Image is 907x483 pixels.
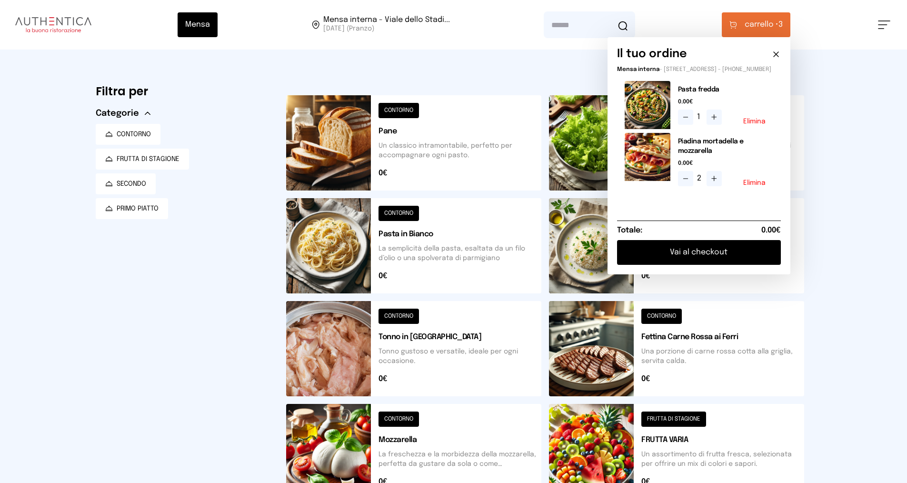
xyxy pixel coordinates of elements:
[96,107,150,120] button: Categorie
[743,118,766,125] button: Elimina
[96,173,156,194] button: SECONDO
[15,17,91,32] img: logo.8f33a47.png
[323,16,450,33] span: Viale dello Stadio, 77, 05100 Terni TR, Italia
[697,173,703,184] span: 2
[678,85,773,94] h2: Pasta fredda
[678,160,773,167] span: 0.00€
[745,19,778,30] span: carrello •
[722,12,790,37] button: carrello •3
[761,225,781,236] span: 0.00€
[117,130,151,139] span: CONTORNO
[697,111,703,123] span: 1
[117,204,159,213] span: PRIMO PIATTO
[178,12,218,37] button: Mensa
[96,198,168,219] button: PRIMO PIATTO
[625,133,670,181] img: media
[323,24,450,33] span: [DATE] (Pranzo)
[678,98,773,106] span: 0.00€
[96,84,271,99] h6: Filtra per
[617,66,781,73] p: - [STREET_ADDRESS] - [PHONE_NUMBER]
[745,19,783,30] span: 3
[625,81,670,129] img: media
[96,107,139,120] span: Categorie
[617,67,659,72] span: Mensa interna
[678,137,773,156] h2: Piadina mortadella e mozzarella
[617,225,642,236] h6: Totale:
[96,124,160,145] button: CONTORNO
[96,149,189,170] button: FRUTTA DI STAGIONE
[617,47,687,62] h6: Il tuo ordine
[743,180,766,186] button: Elimina
[117,154,179,164] span: FRUTTA DI STAGIONE
[117,179,146,189] span: SECONDO
[617,240,781,265] button: Vai al checkout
